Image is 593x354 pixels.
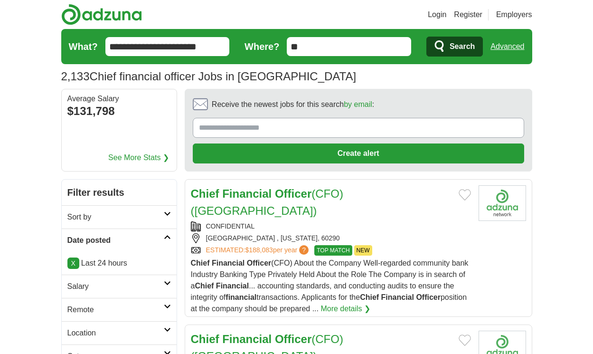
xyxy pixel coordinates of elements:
button: Search [426,37,483,57]
strong: Chief [195,282,214,290]
span: TOP MATCH [314,245,352,256]
a: X [67,258,79,269]
h2: Salary [67,281,164,292]
a: by email [344,100,372,108]
a: Salary [62,275,177,298]
strong: Financial [212,259,245,267]
div: $131,798 [67,103,171,120]
strong: Officer [275,187,311,200]
h1: Chief financial officer Jobs in [GEOGRAPHIC_DATA] [61,70,357,83]
a: Chief Financial Officer(CFO) ([GEOGRAPHIC_DATA]) [191,187,343,217]
strong: Financial [222,187,272,200]
span: NEW [354,245,372,256]
label: What? [69,39,98,54]
h2: Location [67,327,164,339]
strong: Officer [275,333,311,345]
a: Employers [496,9,532,20]
span: Receive the newest jobs for this search : [212,99,374,110]
button: Create alert [193,144,524,163]
strong: Financial [216,282,249,290]
div: [GEOGRAPHIC_DATA] , [US_STATE], 60290 [191,233,471,243]
strong: Officer [416,293,441,301]
button: Add to favorite jobs [459,335,471,346]
span: ? [299,245,309,255]
img: Adzuna logo [61,4,142,25]
img: Company logo [479,185,526,221]
strong: Chief [191,333,219,345]
a: Remote [62,298,177,321]
h2: Filter results [62,180,177,205]
strong: Financial [222,333,272,345]
strong: Chief [191,259,210,267]
a: See More Stats ❯ [108,152,169,163]
span: (CFO) About the Company Well-regarded community bank Industry Banking Type Privately Held About t... [191,259,469,313]
strong: Chief [360,293,379,301]
h2: Date posted [67,235,164,246]
h2: Sort by [67,211,164,223]
a: Date posted [62,229,177,252]
span: 2,133 [61,68,90,85]
a: Sort by [62,205,177,229]
span: $188,083 [245,246,273,254]
a: Register [454,9,482,20]
button: Add to favorite jobs [459,189,471,201]
strong: Officer [247,259,272,267]
strong: Financial [381,293,414,301]
div: Average Salary [67,95,171,103]
p: Last 24 hours [67,258,171,269]
h2: Remote [67,304,164,316]
a: More details ❯ [320,303,370,315]
span: Search [450,37,475,56]
label: Where? [245,39,279,54]
a: ESTIMATED:$188,083per year? [206,245,311,256]
a: Location [62,321,177,344]
a: Advanced [490,37,524,56]
a: Login [428,9,446,20]
strong: Chief [191,187,219,200]
div: CONFIDENTIAL [191,221,471,231]
strong: financial [226,293,256,301]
